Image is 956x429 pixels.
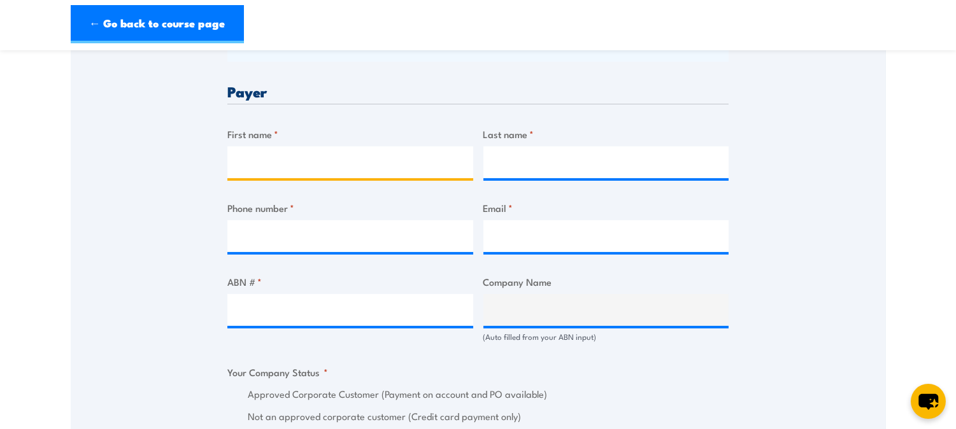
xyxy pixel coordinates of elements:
div: (Auto filled from your ABN input) [483,331,729,343]
label: Email [483,200,729,215]
label: Not an approved corporate customer (Credit card payment only) [248,409,729,424]
h3: Payer [227,84,729,99]
legend: Your Company Status [227,365,328,379]
label: Phone number [227,200,473,215]
label: ABN # [227,274,473,289]
label: First name [227,127,473,141]
label: Last name [483,127,729,141]
label: Approved Corporate Customer (Payment on account and PO available) [248,387,729,402]
a: ← Go back to course page [71,5,244,43]
button: chat-button [911,384,946,419]
label: Company Name [483,274,729,289]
